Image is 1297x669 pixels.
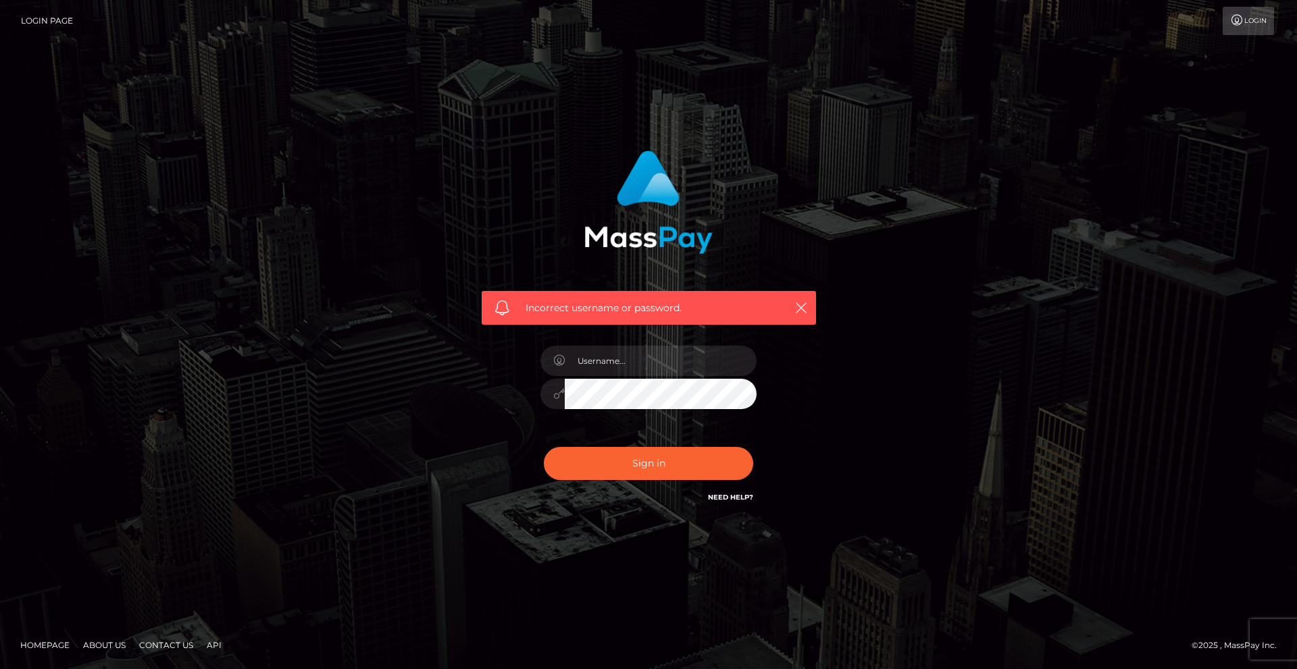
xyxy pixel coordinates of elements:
a: Login Page [21,7,73,35]
button: Sign in [544,447,753,480]
img: MassPay Login [584,151,713,254]
a: API [201,635,227,655]
div: © 2025 , MassPay Inc. [1192,638,1287,653]
a: Login [1223,7,1274,35]
a: Contact Us [134,635,199,655]
span: Incorrect username or password. [526,301,772,315]
a: Homepage [15,635,75,655]
a: About Us [78,635,131,655]
a: Need Help? [708,493,753,502]
input: Username... [565,346,757,376]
